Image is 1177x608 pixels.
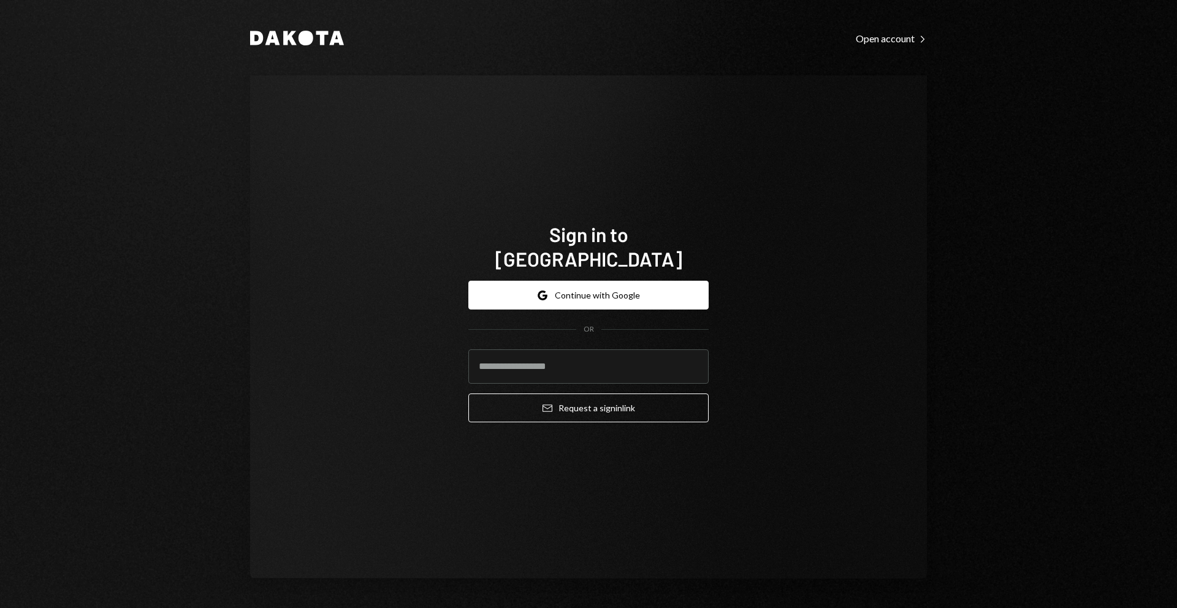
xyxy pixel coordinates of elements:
div: Open account [856,32,927,45]
div: OR [584,324,594,335]
h1: Sign in to [GEOGRAPHIC_DATA] [468,222,709,271]
button: Request a signinlink [468,393,709,422]
button: Continue with Google [468,281,709,310]
a: Open account [856,31,927,45]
